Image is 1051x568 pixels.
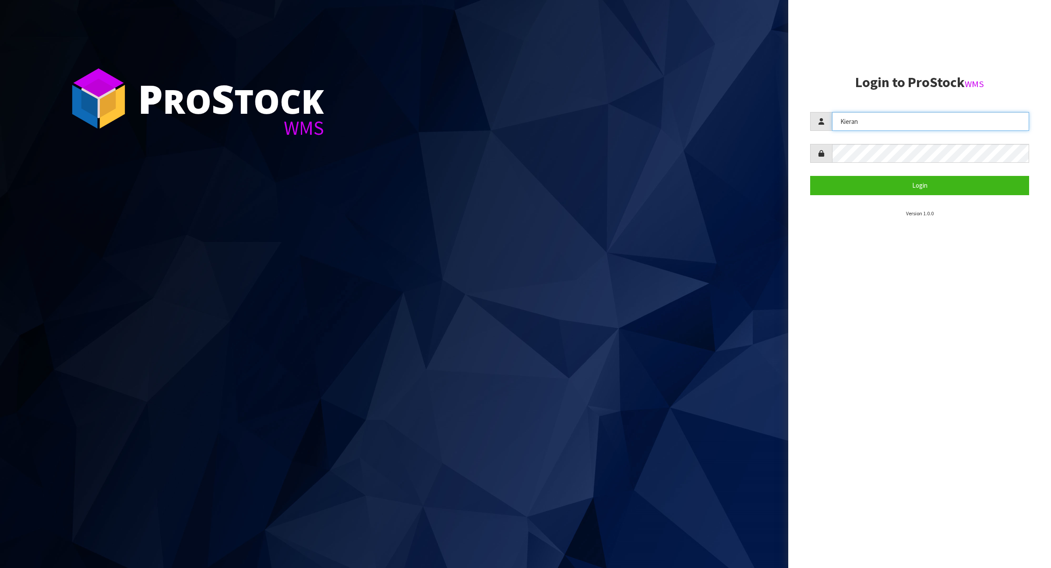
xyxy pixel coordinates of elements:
small: Version 1.0.0 [906,210,934,217]
img: ProStock Cube [66,66,131,131]
span: P [138,72,163,125]
button: Login [810,176,1029,195]
small: WMS [965,78,984,90]
input: Username [832,112,1029,131]
div: WMS [138,118,324,138]
h2: Login to ProStock [810,75,1029,90]
div: ro tock [138,79,324,118]
span: S [212,72,234,125]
